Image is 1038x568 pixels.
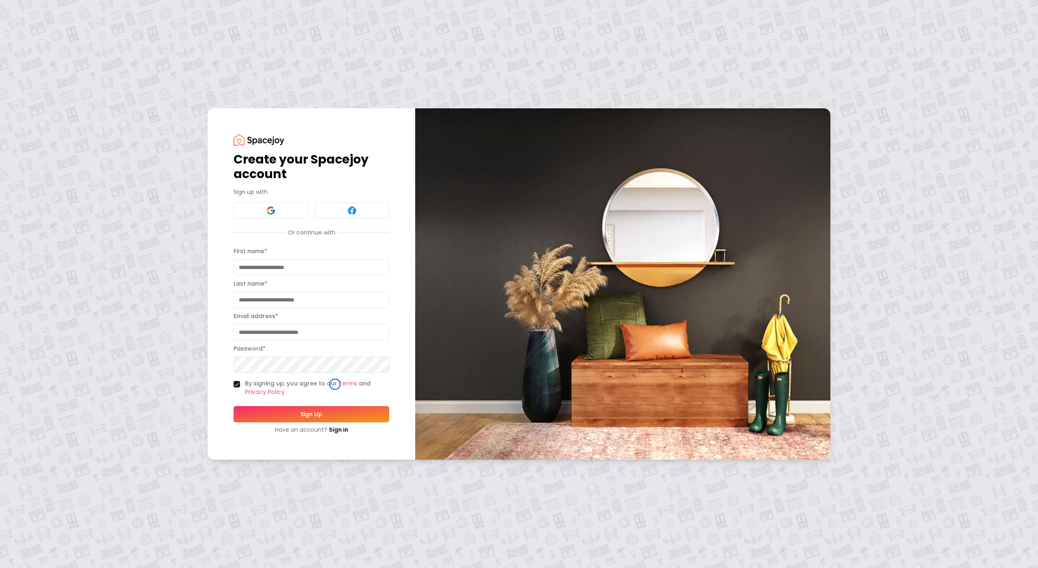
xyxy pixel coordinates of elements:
img: Facebook signin [347,206,357,215]
label: By signing up, you agree to our and [245,379,389,396]
button: Sign Up [234,406,389,422]
p: Sign up with [234,188,389,196]
a: Sign in [329,426,348,434]
span: Or continue with [285,228,339,237]
a: Privacy Policy [245,388,285,396]
label: Last name [234,280,267,288]
img: Spacejoy Logo [234,134,284,145]
img: Google signin [266,206,276,215]
label: Password [234,344,266,353]
label: First name [234,247,267,255]
img: banner [415,108,830,459]
label: Email address [234,312,278,320]
a: Terms [339,379,357,387]
h1: Create your Spacejoy account [234,152,389,181]
div: Have an account? [234,426,389,434]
